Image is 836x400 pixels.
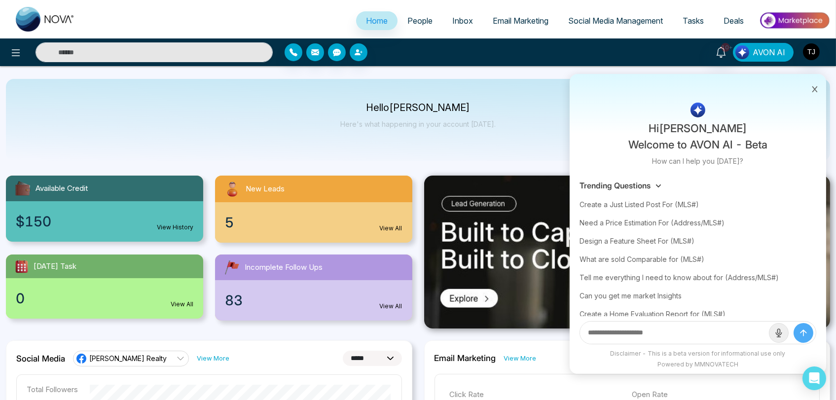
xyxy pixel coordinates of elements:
img: . [424,176,831,328]
span: AVON AI [753,46,785,58]
span: People [407,16,433,26]
div: Powered by MMNOVATECH [575,360,821,369]
span: Social Media Management [568,16,663,26]
div: Tell me everything I need to know about for (Address/MLS#) [580,268,816,287]
div: Need a Price Estimation For (Address/MLS#) [580,214,816,232]
a: New Leads5View All [209,176,418,243]
a: Email Marketing [483,11,558,30]
a: 10+ [709,43,733,60]
span: Tasks [683,16,704,26]
p: Hello [PERSON_NAME] [340,104,496,112]
div: Open Intercom Messenger [802,366,826,390]
img: Nova CRM Logo [16,7,75,32]
div: Create a Just Listed Post For (MLS#) [580,195,816,214]
span: 5 [225,212,234,233]
h3: Trending Questions [580,181,651,190]
div: Design a Feature Sheet For (MLS#) [580,232,816,250]
p: Hi [PERSON_NAME] Welcome to AVON AI - Beta [628,120,767,153]
a: View All [380,302,402,311]
a: Social Media Management [558,11,673,30]
div: Disclaimer - This is a beta version for informational use only [575,349,821,358]
h2: Email Marketing [435,353,496,363]
span: 10+ [721,43,730,52]
a: Home [356,11,398,30]
span: [DATE] Task [34,261,76,272]
a: Inbox [442,11,483,30]
p: Total Followers [27,385,78,394]
a: People [398,11,442,30]
img: AI Logo [691,103,705,117]
img: todayTask.svg [14,258,30,274]
a: View All [171,300,193,309]
h2: Social Media [16,354,65,364]
div: What are sold Comparable for (MLS#) [580,250,816,268]
img: Lead Flow [735,45,749,59]
img: Market-place.gif [759,9,830,32]
a: View More [197,354,229,363]
a: View History [157,223,193,232]
a: Deals [714,11,754,30]
button: AVON AI [733,43,794,62]
div: Create a Home Evaluation Report for (MLS#) [580,305,816,323]
span: Incomplete Follow Ups [245,262,323,273]
a: Incomplete Follow Ups83View All [209,255,418,321]
div: Can you get me market Insights [580,287,816,305]
p: Here's what happening in your account [DATE]. [340,120,496,128]
span: 0 [16,288,25,309]
a: View More [504,354,537,363]
span: Inbox [452,16,473,26]
span: 83 [225,290,243,311]
span: Deals [724,16,744,26]
span: Email Marketing [493,16,548,26]
span: Home [366,16,388,26]
img: followUps.svg [223,258,241,276]
span: [PERSON_NAME] Realty [89,354,167,363]
a: Tasks [673,11,714,30]
span: New Leads [246,183,285,195]
img: newLeads.svg [223,180,242,198]
img: availableCredit.svg [14,180,32,197]
span: $150 [16,211,51,232]
p: How can I help you [DATE]? [653,156,744,166]
a: View All [380,224,402,233]
img: User Avatar [803,43,820,60]
span: Available Credit [36,183,88,194]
